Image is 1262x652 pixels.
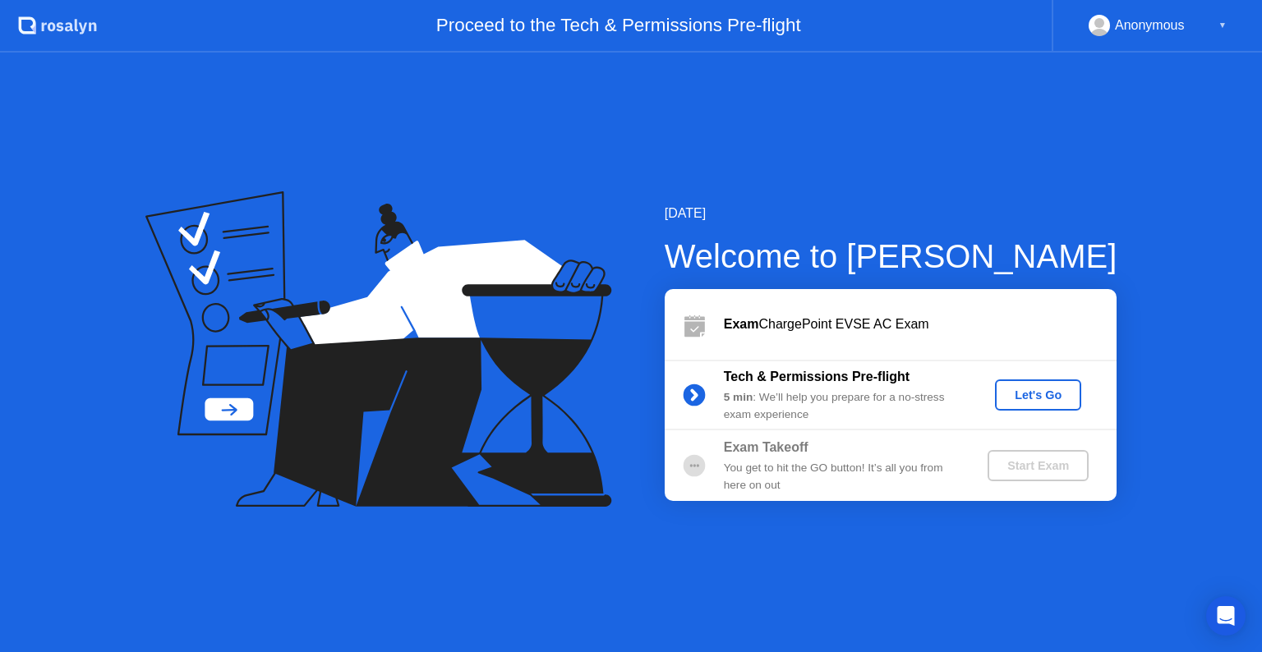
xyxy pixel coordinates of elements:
[665,204,1117,223] div: [DATE]
[724,440,808,454] b: Exam Takeoff
[1115,15,1185,36] div: Anonymous
[1002,388,1075,402] div: Let's Go
[724,460,960,494] div: You get to hit the GO button! It’s all you from here on out
[724,370,910,383] b: Tech & Permissions Pre-flight
[665,232,1117,281] div: Welcome to [PERSON_NAME]
[995,379,1081,411] button: Let's Go
[724,391,753,403] b: 5 min
[1218,15,1227,36] div: ▼
[724,315,1117,334] div: ChargePoint EVSE AC Exam
[988,450,1089,481] button: Start Exam
[1206,596,1246,636] div: Open Intercom Messenger
[724,389,960,423] div: : We’ll help you prepare for a no-stress exam experience
[994,459,1082,472] div: Start Exam
[724,317,759,331] b: Exam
